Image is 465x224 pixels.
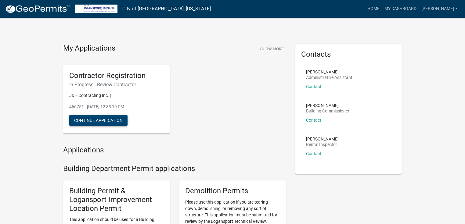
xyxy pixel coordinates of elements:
[69,104,164,110] p: 466751 - [DATE] 12:33:19 PM
[306,84,321,89] a: Contact
[69,71,164,80] h5: Contractor Registration
[69,82,164,87] h6: In Progress - Review Contractor
[306,70,352,74] p: [PERSON_NAME]
[122,4,211,14] a: City of [GEOGRAPHIC_DATA], [US_STATE]
[306,151,321,156] a: Contact
[75,5,117,13] img: City of Logansport, Indiana
[306,75,352,80] p: Administrative Assistant
[365,3,382,15] a: Home
[419,3,460,15] a: [PERSON_NAME]
[306,109,349,113] p: Building Commissioner
[69,187,164,213] h5: Building Permit & Logansport Improvement Location Permit
[69,92,164,99] p: JDH Contracting Inc. |
[306,118,321,123] a: Contact
[258,44,286,54] button: Show More
[306,137,339,141] p: [PERSON_NAME]
[306,103,349,108] p: [PERSON_NAME]
[185,187,280,195] h5: Demolition Permits
[301,50,396,59] h5: Contacts
[382,3,419,15] a: My Dashboard
[63,146,286,155] h4: Applications
[63,44,115,53] h4: My Applications
[69,115,128,126] button: Continue Application
[63,164,286,173] h4: Building Department Permit applications
[306,142,339,147] p: Rental Inspector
